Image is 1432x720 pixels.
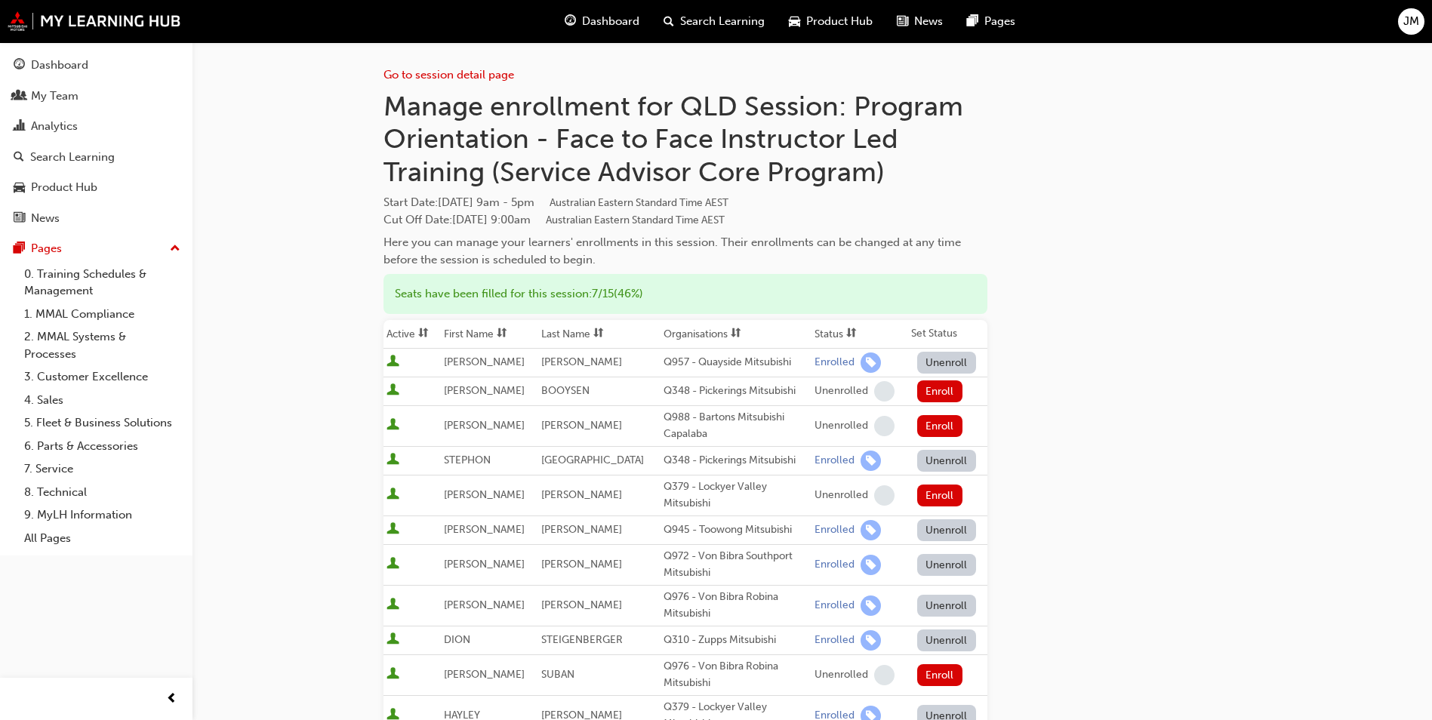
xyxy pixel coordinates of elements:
button: Enroll [917,485,962,506]
span: [PERSON_NAME] [444,488,525,501]
span: sorting-icon [497,328,507,340]
th: Toggle SortBy [661,320,811,349]
th: Toggle SortBy [538,320,661,349]
span: User is active [386,598,399,613]
span: User is active [386,522,399,537]
span: [PERSON_NAME] [444,419,525,432]
span: pages-icon [967,12,978,31]
div: Here you can manage your learners' enrollments in this session. Their enrollments can be changed ... [383,234,987,268]
span: car-icon [789,12,800,31]
span: [PERSON_NAME] [444,384,525,397]
span: [PERSON_NAME] [444,558,525,571]
span: STEIGENBERGER [541,633,623,646]
div: Q972 - Von Bibra Southport Mitsubishi [664,548,808,582]
span: sorting-icon [418,328,429,340]
div: Q348 - Pickerings Mitsubishi [664,383,808,400]
span: JM [1403,13,1419,30]
span: learningRecordVerb_ENROLL-icon [861,352,881,373]
a: 5. Fleet & Business Solutions [18,411,186,435]
button: Pages [6,235,186,263]
span: learningRecordVerb_NONE-icon [874,485,895,506]
span: User is active [386,355,399,370]
a: car-iconProduct Hub [777,6,885,37]
span: DION [444,633,470,646]
span: learningRecordVerb_ENROLL-icon [861,595,881,616]
div: Unenrolled [815,419,868,433]
div: Q945 - Toowong Mitsubishi [664,522,808,539]
div: Q348 - Pickerings Mitsubishi [664,452,808,469]
a: 7. Service [18,457,186,481]
button: Enroll [917,380,962,402]
span: [GEOGRAPHIC_DATA] [541,454,644,466]
span: [PERSON_NAME] [541,523,622,536]
span: Start Date : [383,194,987,211]
span: up-icon [170,239,180,259]
span: [PERSON_NAME] [444,668,525,681]
span: News [914,13,943,30]
a: Go to session detail page [383,68,514,82]
span: search-icon [14,151,24,165]
span: Search Learning [680,13,765,30]
span: chart-icon [14,120,25,134]
span: Dashboard [582,13,639,30]
th: Toggle SortBy [811,320,908,349]
div: Analytics [31,118,78,135]
button: Unenroll [917,450,976,472]
div: Unenrolled [815,384,868,398]
a: Search Learning [6,143,186,171]
a: 9. MyLH Information [18,503,186,527]
span: User is active [386,632,399,648]
span: [PERSON_NAME] [541,488,622,501]
button: Enroll [917,415,962,437]
div: Enrolled [815,598,855,613]
a: 3. Customer Excellence [18,365,186,389]
span: Cut Off Date : [DATE] 9:00am [383,213,725,226]
a: 1. MMAL Compliance [18,303,186,326]
div: Enrolled [815,523,855,537]
span: User is active [386,383,399,398]
span: STEPHON [444,454,491,466]
span: learningRecordVerb_ENROLL-icon [861,451,881,471]
div: Q976 - Von Bibra Robina Mitsubishi [664,589,808,623]
span: Pages [984,13,1015,30]
a: 6. Parts & Accessories [18,435,186,458]
div: News [31,210,60,227]
span: SUBAN [541,668,574,681]
img: mmal [8,11,181,31]
span: learningRecordVerb_ENROLL-icon [861,555,881,575]
span: guage-icon [14,59,25,72]
div: Enrolled [815,558,855,572]
span: prev-icon [166,690,177,709]
div: Unenrolled [815,488,868,503]
span: learningRecordVerb_NONE-icon [874,416,895,436]
div: My Team [31,88,79,105]
span: User is active [386,557,399,572]
button: Unenroll [917,352,976,374]
div: Unenrolled [815,668,868,682]
span: User is active [386,488,399,503]
div: Enrolled [815,633,855,648]
th: Set Status [908,320,987,349]
span: [PERSON_NAME] [541,558,622,571]
span: news-icon [897,12,908,31]
a: All Pages [18,527,186,550]
button: JM [1398,8,1424,35]
span: Product Hub [806,13,873,30]
button: DashboardMy TeamAnalyticsSearch LearningProduct HubNews [6,48,186,235]
a: news-iconNews [885,6,955,37]
span: car-icon [14,181,25,195]
a: pages-iconPages [955,6,1027,37]
button: Unenroll [917,595,976,617]
a: Analytics [6,112,186,140]
span: Australian Eastern Standard Time AEST [546,214,725,226]
div: Enrolled [815,355,855,370]
span: User is active [386,418,399,433]
th: Toggle SortBy [441,320,538,349]
div: Seats have been filled for this session : 7 / 15 ( 46% ) [383,274,987,314]
span: [PERSON_NAME] [541,598,622,611]
div: Search Learning [30,149,115,166]
button: Unenroll [917,629,976,651]
span: [PERSON_NAME] [541,355,622,368]
span: Australian Eastern Standard Time AEST [550,196,728,209]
